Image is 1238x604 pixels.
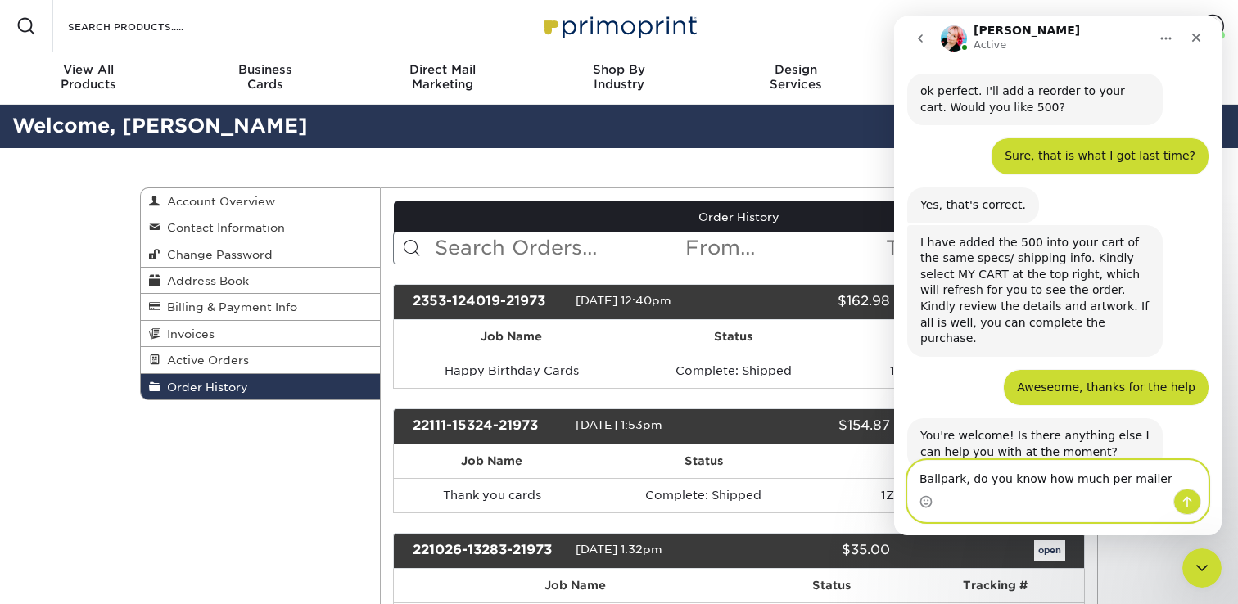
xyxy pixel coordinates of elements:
span: Shop By [531,62,707,77]
td: Complete: Shipped [590,478,818,512]
a: Order History [141,374,380,399]
td: 1ZA228040397914997 [817,478,1084,512]
a: DesignServices [707,52,884,105]
div: & Templates [884,62,1061,92]
div: Industry [531,62,707,92]
th: Job Name [394,320,630,354]
span: Contact Information [160,221,285,234]
a: Address Book [141,268,380,294]
a: Resources& Templates [884,52,1061,105]
span: Order History [160,381,248,394]
span: Address Book [160,274,249,287]
div: 221026-13283-21973 [400,540,576,561]
iframe: Intercom live chat [1182,548,1222,588]
a: Change Password [141,241,380,268]
a: open [1034,540,1065,561]
span: Change Password [160,248,273,261]
th: Status [630,320,838,354]
iframe: Google Customer Reviews [4,554,139,598]
div: 2353-124019-21973 [400,291,576,313]
td: Complete: Shipped [630,354,838,388]
td: 1ZA228040391969430 [838,354,1084,388]
a: BusinessCards [177,52,354,105]
th: Status [590,444,818,478]
td: Happy Birthday Cards [394,354,630,388]
a: Direct MailMarketing [354,52,531,105]
img: Primoprint [537,8,701,43]
span: Billing & Payment Info [160,300,297,313]
div: 22111-15324-21973 [400,416,576,437]
a: Contact Information [141,214,380,241]
div: Marketing [354,62,531,92]
th: Job Name [394,569,757,602]
span: Direct Mail [354,62,531,77]
span: [DATE] 12:40pm [576,294,671,307]
div: $154.87 [726,416,901,437]
input: SEARCH PRODUCTS..... [66,16,226,36]
span: Invoices [160,327,215,340]
div: $35.00 [726,540,901,561]
span: [DATE] 1:53pm [576,418,662,431]
input: To... [884,232,1084,264]
td: Thank you cards [394,478,590,512]
th: Status [757,569,906,602]
th: Job Name [394,444,590,478]
div: Services [707,62,884,92]
th: Tracking # [906,569,1084,602]
span: [DATE] 1:32pm [576,543,662,556]
a: Order History [394,201,1085,232]
span: Account Overview [160,195,275,208]
a: Account Overview [141,188,380,214]
span: Business [177,62,354,77]
a: Billing & Payment Info [141,294,380,320]
span: Resources [884,62,1061,77]
input: Search Orders... [433,232,685,264]
iframe: Intercom live chat [894,16,1222,535]
input: From... [684,232,883,264]
div: Cards [177,62,354,92]
div: $162.98 [726,291,901,313]
th: Tracking # [817,444,1084,478]
a: Active Orders [141,347,380,373]
th: Tracking # [838,320,1084,354]
span: Design [707,62,884,77]
span: Active Orders [160,354,249,367]
a: Invoices [141,321,380,347]
a: Shop ByIndustry [531,52,707,105]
